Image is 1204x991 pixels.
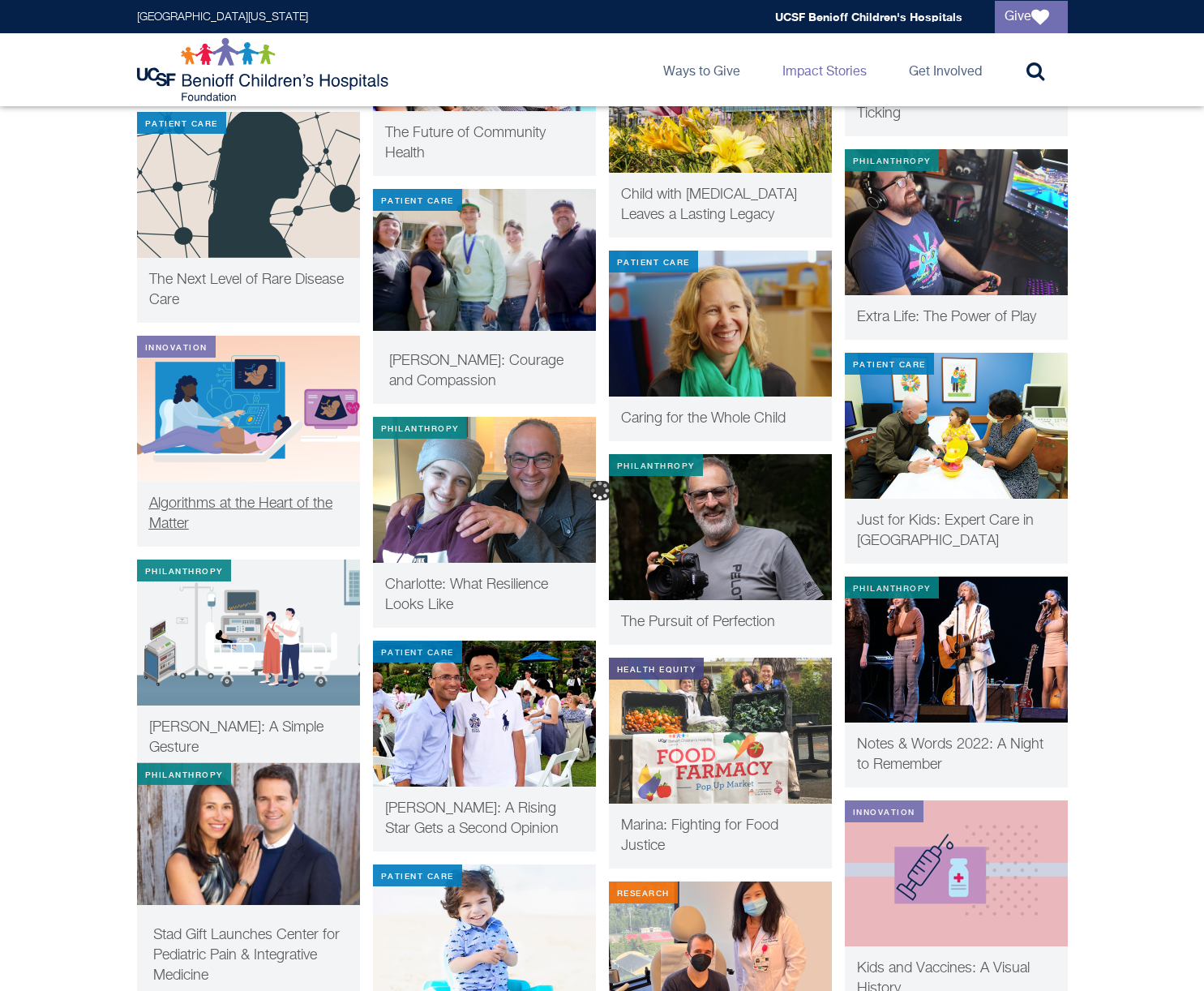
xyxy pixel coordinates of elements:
[857,737,1043,772] span: Notes & Words 2022: A Night to Remember
[857,310,1036,324] span: Extra Life: The Power of Play
[385,801,559,836] span: [PERSON_NAME]: A Rising Star Gets a Second Opinion
[845,149,939,171] div: Philanthropy
[845,353,1068,564] a: Patient Care Walnut Creek facility Just for Kids: Expert Care in [GEOGRAPHIC_DATA]
[137,560,360,770] a: Philanthropy A life-changing experience inspires a grateful family to give back [PERSON_NAME]: A ...
[373,641,462,663] div: Patient Care
[609,454,832,645] a: Philanthropy The Pursuit of Perfection Dr. Corey Raffel The Pursuit of Perfection
[995,1,1068,33] a: Give
[373,189,596,404] a: Patient Care Jesse and his family [PERSON_NAME]: Courage and Compassion
[845,149,1068,295] img: Extra Life: The Power of Play
[373,417,467,439] div: Philanthropy
[621,187,797,222] span: Child with [MEDICAL_DATA] Leaves a Lasting Legacy
[845,800,923,822] div: Innovation
[137,112,360,323] a: Patient Care JDM thumb The Next Level of Rare Disease Care
[609,27,832,238] a: Philanthropy Randie Baruh inset, Mission Bay campus Child with [MEDICAL_DATA] Leaves a Lasting Le...
[609,251,698,272] div: Patient Care
[621,411,786,426] span: Caring for the Whole Child
[373,417,596,628] a: Philanthropy Charlotte with her doctor Charlotte: What Resilience Looks Like
[609,658,832,804] img: Food Farmacy group
[609,251,832,441] a: Patient Care Jenifer Matthews, MD Caring for the Whole Child
[896,33,995,106] a: Get Involved
[137,560,360,706] img: A life-changing experience inspires a grateful family to give back
[373,641,596,852] a: Patient Care Xavier and Dr. Pandya [PERSON_NAME]: A Rising Star Gets a Second Opinion
[609,658,832,869] a: Health Equity Food Farmacy group Marina: Fighting for Food Justice
[137,336,360,547] a: Innovation Algorithm of the Heart thumbnail Algorithms at the Heart of the Matter
[137,112,360,258] img: JDM thumb
[845,149,1068,340] a: Philanthropy Extra Life: The Power of Play Extra Life: The Power of Play
[373,641,596,787] img: Xavier and Dr. Pandya
[845,353,934,375] div: Patient Care
[845,800,1068,946] img: History of Childhood Vaccines
[609,251,832,397] img: Jenifer Matthews, MD
[137,763,360,905] img: Stad Gift
[149,272,344,307] span: The Next Level of Rare Disease Care
[137,336,360,482] img: Algorithm of the Heart thumbnail
[389,354,563,388] span: [PERSON_NAME]: Courage and Compassion
[153,928,340,983] span: Stad Gift Launches Center for Pediatric Pain & Integrative Medicine
[385,577,548,612] span: Charlotte: What Resilience Looks Like
[609,882,678,903] div: Research
[609,27,832,173] img: Randie Baruh inset, Mission Bay campus
[137,112,226,134] div: Patient Care
[149,496,332,531] span: Algorithms at the Heart of the Matter
[137,763,231,785] div: Philanthropy
[137,336,216,358] div: Innovation
[373,189,462,211] div: Patient Care
[857,513,1034,548] span: Just for Kids: Expert Care in [GEOGRAPHIC_DATA]
[845,353,1068,499] img: Walnut Creek facility
[373,864,462,886] div: Patient Care
[609,658,705,680] div: Health Equity
[845,577,1068,787] a: Philanthropy Beck performs with Oakland School for the Arts at Notes & Words 2022 at the Fox Thea...
[857,86,1042,121] span: Climate Change: The Clock is Ticking
[385,126,546,161] span: The Future of Community Health
[845,577,1068,723] img: Beck performs with Oakland School for the Arts at Notes & Words 2022 at the Fox Theater
[137,560,231,581] div: Philanthropy
[650,33,753,106] a: Ways to Give
[609,454,832,600] img: The Pursuit of Perfection Dr. Corey Raffel
[137,37,392,102] img: Logo for UCSF Benioff Children's Hospitals Foundation
[373,417,596,563] img: Charlotte with her doctor
[149,720,323,755] span: [PERSON_NAME]: A Simple Gesture
[769,33,880,106] a: Impact Stories
[845,577,939,598] div: Philanthropy
[621,615,775,629] span: The Pursuit of Perfection
[775,10,962,24] a: UCSF Benioff Children's Hospitals
[373,189,596,331] img: Jesse and his family
[621,818,778,853] span: Marina: Fighting for Food Justice
[609,454,703,476] div: Philanthropy
[137,11,308,23] a: [GEOGRAPHIC_DATA][US_STATE]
